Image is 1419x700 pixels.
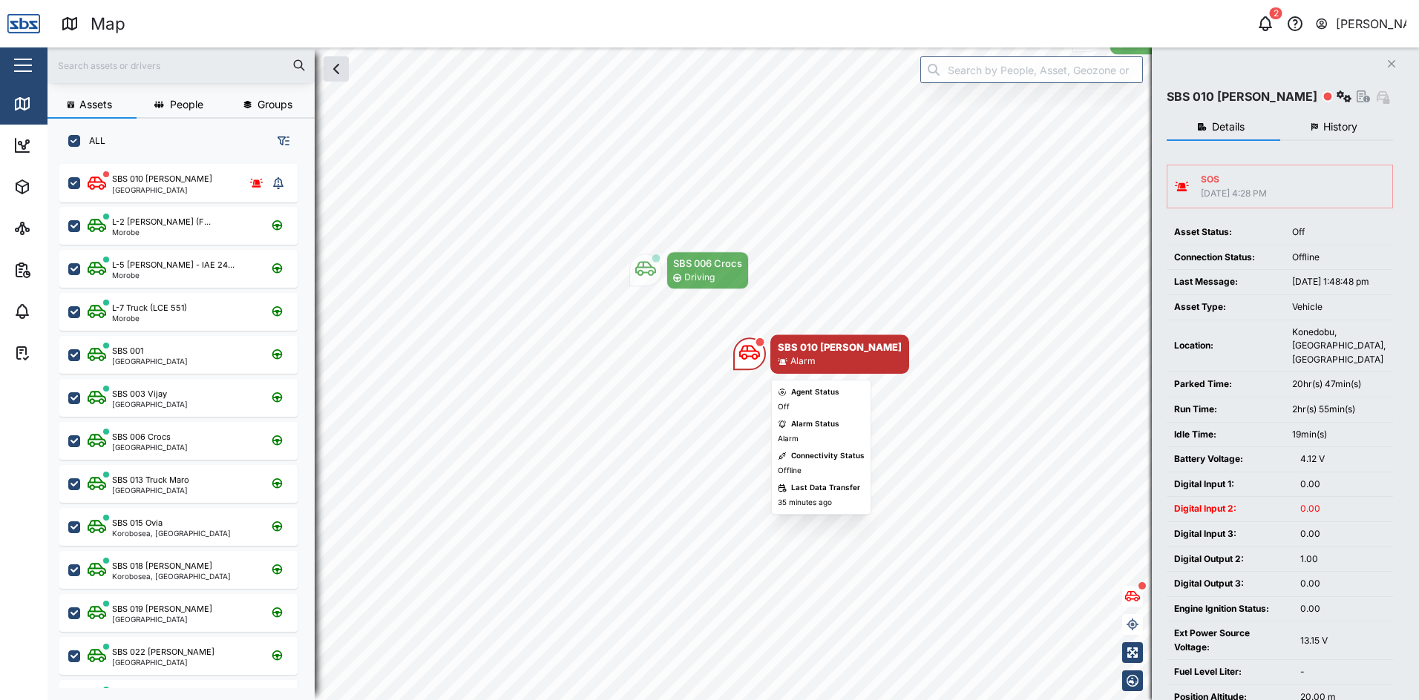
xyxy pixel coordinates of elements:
[1314,13,1407,34] button: [PERSON_NAME]
[1300,634,1386,648] div: 13.15 V
[778,465,802,477] div: Offline
[170,99,203,110] span: People
[790,354,816,369] div: Alarm
[1292,377,1386,392] div: 20hr(s) 47min(s)
[778,433,799,445] div: Alarm
[112,443,188,451] div: [GEOGRAPHIC_DATA]
[1174,602,1285,616] div: Engine Ignition Status:
[112,529,231,537] div: Korobosea, [GEOGRAPHIC_DATA]
[1300,502,1386,516] div: 0.00
[1174,577,1285,591] div: Digital Output 3:
[1300,577,1386,591] div: 0.00
[1300,527,1386,541] div: 0.00
[1174,552,1285,567] div: Digital Output 2:
[1292,428,1386,442] div: 19min(s)
[1174,251,1277,265] div: Connection Status:
[1323,122,1357,132] span: History
[39,262,89,278] div: Reports
[112,517,163,529] div: SBS 015 Ovia
[112,345,143,357] div: SBS 001
[1174,665,1285,679] div: Fuel Level Liter:
[112,388,167,400] div: SBS 003 Vijay
[112,603,212,615] div: SBS 019 [PERSON_NAME]
[112,216,211,228] div: L-2 [PERSON_NAME] (F...
[778,340,902,354] div: SBS 010 [PERSON_NAME]
[1174,403,1277,417] div: Run Time:
[47,47,1419,700] canvas: Map
[112,173,212,185] div: SBS 010 [PERSON_NAME]
[91,11,125,37] div: Map
[920,56,1143,83] input: Search by People, Asset, Geozone or Place
[112,615,212,623] div: [GEOGRAPHIC_DATA]
[1300,665,1386,679] div: -
[733,334,909,374] div: Map marker
[59,159,314,688] div: grid
[778,497,832,509] div: 35 minutes ago
[112,357,188,365] div: [GEOGRAPHIC_DATA]
[112,314,187,322] div: Morobe
[1174,300,1277,314] div: Asset Type:
[1300,602,1386,616] div: 0.00
[39,220,74,237] div: Sites
[1201,173,1267,187] div: SOS
[7,7,40,40] img: Main Logo
[112,658,214,666] div: [GEOGRAPHIC_DATA]
[1292,225,1386,240] div: Off
[1292,300,1386,314] div: Vehicle
[39,96,72,112] div: Map
[1174,627,1285,654] div: Ext Power Source Voltage:
[1174,339,1277,353] div: Location:
[1212,122,1245,132] span: Details
[80,135,105,147] label: ALL
[39,345,79,361] div: Tasks
[39,137,105,153] div: Dashboard
[1292,251,1386,265] div: Offline
[1300,478,1386,492] div: 0.00
[112,431,171,443] div: SBS 006 Crocs
[791,386,839,398] div: Agent Status
[112,302,187,314] div: L-7 Truck (LCE 551)
[791,418,839,430] div: Alarm Status
[1292,403,1386,417] div: 2hr(s) 55min(s)
[1174,502,1285,516] div: Digital Input 2:
[112,646,214,658] div: SBS 022 [PERSON_NAME]
[1300,552,1386,567] div: 1.00
[112,400,188,408] div: [GEOGRAPHIC_DATA]
[1167,87,1317,106] div: SBS 010 [PERSON_NAME]
[79,99,112,110] span: Assets
[629,251,749,289] div: Map marker
[1174,225,1277,240] div: Asset Status:
[1270,7,1282,19] div: 2
[1174,275,1277,289] div: Last Message:
[1174,452,1285,466] div: Battery Voltage:
[112,572,231,580] div: Korobosea, [GEOGRAPHIC_DATA]
[673,256,742,271] div: SBS 006 Crocs
[112,560,212,572] div: SBS 018 [PERSON_NAME]
[1292,275,1386,289] div: [DATE] 1:48:48 pm
[258,99,292,110] span: Groups
[112,474,189,486] div: SBS 013 Truck Maro
[39,179,85,195] div: Assets
[684,271,715,285] div: Driving
[1174,527,1285,541] div: Digital Input 3:
[112,228,211,236] div: Morobe
[112,186,212,194] div: [GEOGRAPHIC_DATA]
[1300,452,1386,466] div: 4.12 V
[112,271,235,279] div: Morobe
[1174,377,1277,392] div: Parked Time:
[791,450,865,462] div: Connectivity Status
[112,259,235,271] div: L-5 [PERSON_NAME] - IAE 24...
[1174,428,1277,442] div: Idle Time:
[778,401,790,413] div: Off
[39,303,85,320] div: Alarms
[56,54,306,76] input: Search assets or drivers
[112,486,189,494] div: [GEOGRAPHIC_DATA]
[791,482,860,494] div: Last Data Transfer
[1336,15,1407,33] div: [PERSON_NAME]
[1292,326,1386,367] div: Konedobu, [GEOGRAPHIC_DATA], [GEOGRAPHIC_DATA]
[1201,187,1267,201] div: [DATE] 4:28 PM
[1174,478,1285,492] div: Digital Input 1:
